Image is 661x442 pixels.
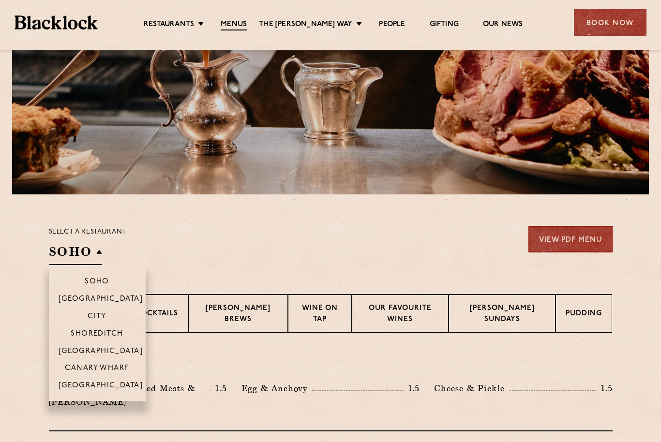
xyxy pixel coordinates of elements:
p: Our favourite wines [362,303,438,326]
a: Our News [483,20,523,29]
p: City [88,312,106,321]
p: [GEOGRAPHIC_DATA] [59,295,143,304]
div: Book Now [574,9,646,36]
p: [GEOGRAPHIC_DATA] [59,347,143,356]
p: Pudding [566,309,602,321]
p: 1.5 [596,382,613,395]
p: Canary Wharf [65,364,129,373]
a: Gifting [430,20,459,29]
img: BL_Textured_Logo-footer-cropped.svg [15,15,98,29]
p: Cheese & Pickle [434,382,510,395]
p: 1.5 [404,382,420,395]
a: The [PERSON_NAME] Way [259,20,352,29]
p: Egg & Anchovy [241,382,312,395]
p: Shoreditch [71,330,123,339]
a: People [379,20,405,29]
p: Cocktails [135,309,178,321]
p: 1.5 [210,382,227,395]
p: Select a restaurant [49,226,127,238]
h2: SOHO [49,243,102,265]
p: Wine on Tap [298,303,342,326]
p: [PERSON_NAME] Sundays [459,303,546,326]
h3: Pre Chop Bites [49,357,613,369]
p: [PERSON_NAME] Brews [198,303,278,326]
a: Menus [221,20,247,30]
a: Restaurants [144,20,194,29]
p: [GEOGRAPHIC_DATA] [59,382,143,390]
p: Soho [85,278,109,286]
a: View PDF Menu [528,226,613,252]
